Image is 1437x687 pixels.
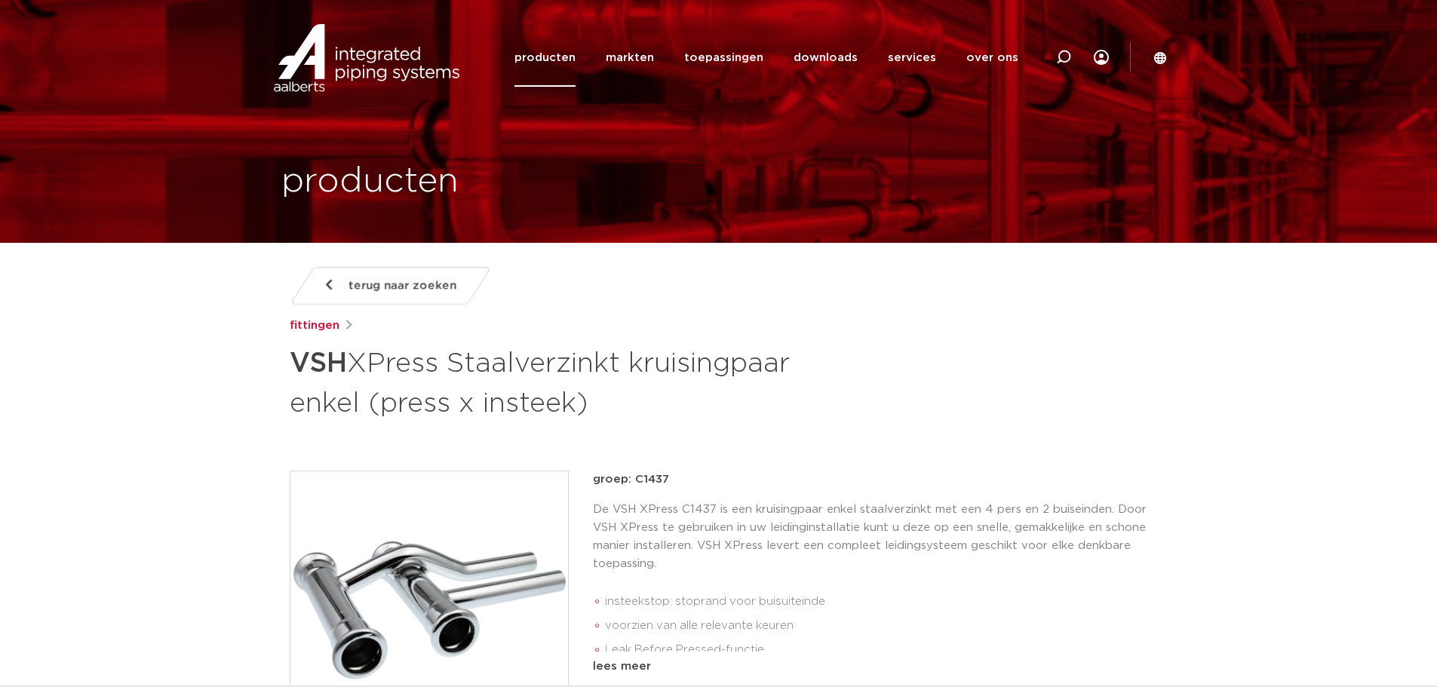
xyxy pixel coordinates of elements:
[794,29,858,87] a: downloads
[888,29,936,87] a: services
[684,29,763,87] a: toepassingen
[514,29,576,87] a: producten
[593,658,1148,676] div: lees meer
[605,590,1148,614] li: insteekstop: stoprand voor buisuiteinde
[966,29,1018,87] a: over ons
[290,341,856,422] h1: XPress Staalverzinkt kruisingpaar enkel (press x insteek)
[349,274,456,298] span: terug naar zoeken
[289,267,491,305] a: terug naar zoeken
[593,501,1148,573] p: De VSH XPress C1437 is een kruisingpaar enkel staalverzinkt met een 4 pers en 2 buiseinden. Door ...
[281,158,459,206] h1: producten
[605,614,1148,638] li: voorzien van alle relevante keuren
[290,317,339,335] a: fittingen
[606,29,654,87] a: markten
[593,471,1148,489] p: groep: C1437
[290,350,347,377] strong: VSH
[605,638,1148,662] li: Leak Before Pressed-functie
[514,29,1018,87] nav: Menu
